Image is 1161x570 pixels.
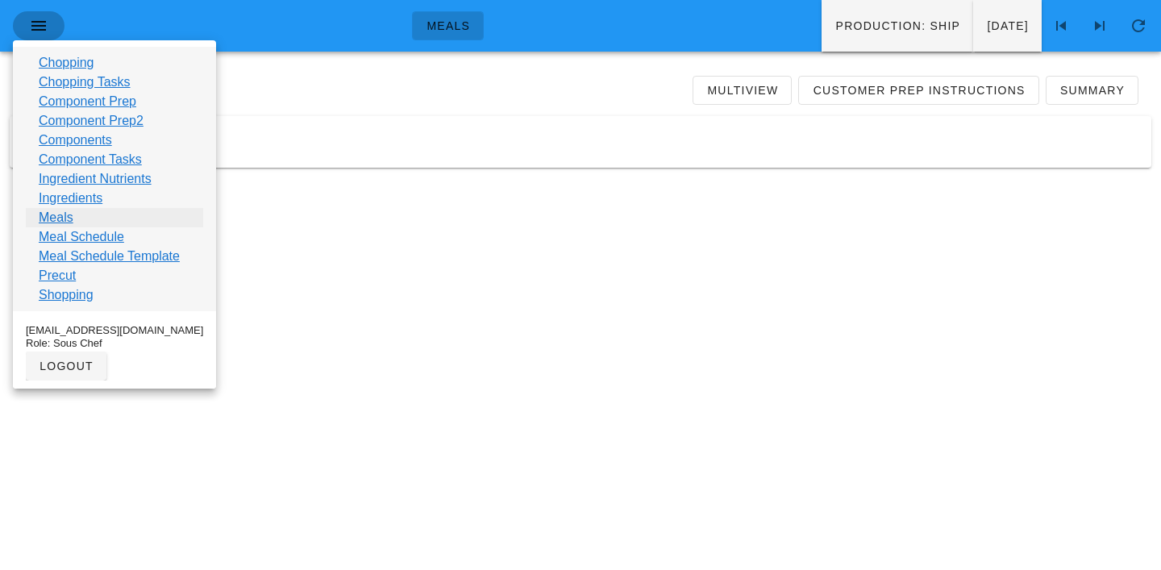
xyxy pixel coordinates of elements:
[39,53,94,73] a: Chopping
[39,247,180,266] a: Meal Schedule Template
[10,116,1151,168] div: Loading
[39,131,112,150] a: Components
[39,227,124,247] a: Meal Schedule
[812,84,1025,97] span: Customer Prep Instructions
[39,111,144,131] a: Component Prep2
[834,19,960,32] span: Production: ship
[39,169,152,189] a: Ingredient Nutrients
[39,208,73,227] a: Meals
[39,150,142,169] a: Component Tasks
[39,92,136,111] a: Component Prep
[39,266,76,285] a: Precut
[1046,76,1138,105] a: Summary
[39,360,94,372] span: logout
[693,76,792,105] a: Multiview
[426,19,470,32] span: Meals
[412,11,484,40] a: Meals
[26,337,203,350] div: Role: Sous Chef
[39,73,131,92] a: Chopping Tasks
[798,76,1038,105] a: Customer Prep Instructions
[1059,84,1125,97] span: Summary
[39,285,94,305] a: Shopping
[706,84,778,97] span: Multiview
[26,352,106,381] button: logout
[986,19,1029,32] span: [DATE]
[39,189,102,208] a: Ingredients
[26,324,203,337] div: [EMAIL_ADDRESS][DOMAIN_NAME]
